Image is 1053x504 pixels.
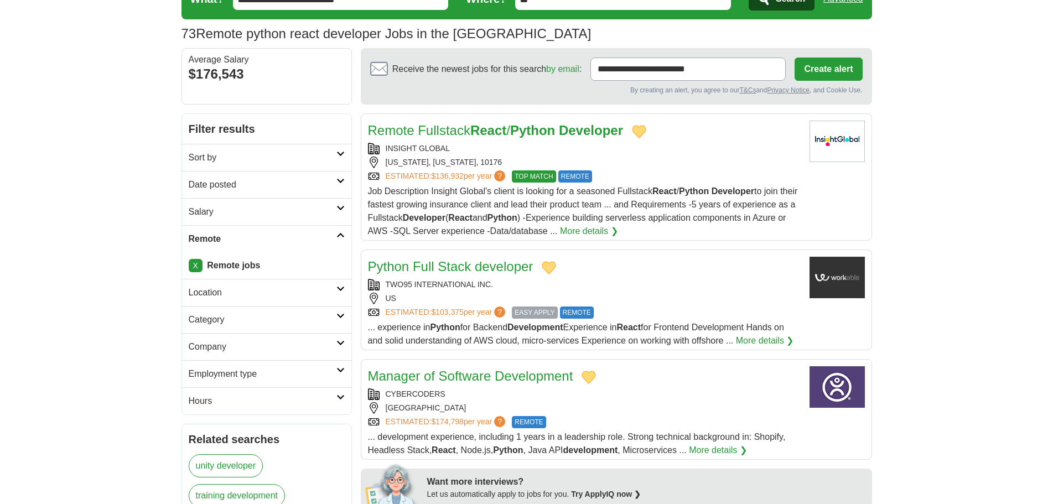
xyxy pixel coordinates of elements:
strong: React [448,213,473,222]
div: Average Salary [189,55,345,64]
span: Job Description Insight Global's client is looking for a seasoned Fullstack / to join their faste... [368,186,798,236]
a: ESTIMATED:$103,375per year? [386,306,508,319]
a: Remote FullstackReact/Python Developer [368,123,624,138]
h2: Salary [189,205,336,219]
strong: React [432,445,456,455]
a: Salary [182,198,351,225]
img: CyberCoders logo [810,366,865,408]
div: [GEOGRAPHIC_DATA] [368,402,801,414]
strong: development [563,445,618,455]
div: $176,543 [189,64,345,84]
span: ? [494,170,505,181]
a: More details ❯ [560,225,618,238]
h2: Date posted [189,178,336,191]
h2: Employment type [189,367,336,381]
a: T&Cs [739,86,756,94]
h2: Company [189,340,336,354]
strong: React [652,186,677,196]
button: Add to favorite jobs [542,261,556,274]
span: EASY APPLY [512,306,557,319]
span: TOP MATCH [512,170,556,183]
span: $103,375 [431,308,463,316]
span: REMOTE [512,416,546,428]
a: by email [546,64,579,74]
strong: React [616,323,641,332]
a: Sort by [182,144,351,171]
a: Python Full Stack developer [368,259,533,274]
a: Employment type [182,360,351,387]
div: Want more interviews? [427,475,865,489]
strong: Developer [559,123,623,138]
div: TWO95 INTERNATIONAL INC. [368,279,801,290]
a: Date posted [182,171,351,198]
div: US [368,293,801,304]
h2: Category [189,313,336,326]
strong: Python [430,323,460,332]
a: Hours [182,387,351,414]
h2: Sort by [189,151,336,164]
strong: Development [507,323,563,332]
a: X [189,259,203,272]
div: [US_STATE], [US_STATE], 10176 [368,157,801,168]
h2: Location [189,286,336,299]
span: REMOTE [560,306,594,319]
strong: Python [510,123,555,138]
span: 73 [181,24,196,44]
h1: Remote python react developer Jobs in the [GEOGRAPHIC_DATA] [181,26,592,41]
span: ? [494,416,505,427]
a: CYBERCODERS [386,389,445,398]
span: $136,932 [431,172,463,180]
span: ? [494,306,505,318]
a: Location [182,279,351,306]
strong: Developer [403,213,445,222]
span: $174,798 [431,417,463,426]
div: Let us automatically apply to jobs for you. [427,489,865,500]
a: Privacy Notice [767,86,810,94]
strong: React [470,123,506,138]
img: Company logo [810,257,865,298]
a: Try ApplyIQ now ❯ [571,490,641,498]
strong: Developer [712,186,754,196]
span: ... experience in for Backend Experience in for Frontend Development Hands on and solid understan... [368,323,784,345]
div: By creating an alert, you agree to our and , and Cookie Use. [370,85,863,95]
button: Add to favorite jobs [582,371,596,384]
span: REMOTE [558,170,592,183]
a: ESTIMATED:$174,798per year? [386,416,508,428]
a: More details ❯ [689,444,747,457]
a: ESTIMATED:$136,932per year? [386,170,508,183]
a: unity developer [189,454,263,477]
img: Insight Global logo [810,121,865,162]
h2: Filter results [182,114,351,144]
button: Create alert [795,58,862,81]
a: INSIGHT GLOBAL [386,144,450,153]
a: Remote [182,225,351,252]
a: More details ❯ [736,334,794,347]
strong: Remote jobs [207,261,260,270]
span: ... development experience, including 1 years in a leadership role. Strong technical background i... [368,432,786,455]
a: Manager of Software Development [368,368,573,383]
span: Receive the newest jobs for this search : [392,63,582,76]
button: Add to favorite jobs [632,125,646,138]
a: Category [182,306,351,333]
h2: Remote [189,232,336,246]
strong: Python [487,213,517,222]
a: Company [182,333,351,360]
h2: Related searches [189,431,345,448]
strong: Python [679,186,709,196]
h2: Hours [189,394,336,408]
strong: Python [493,445,523,455]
